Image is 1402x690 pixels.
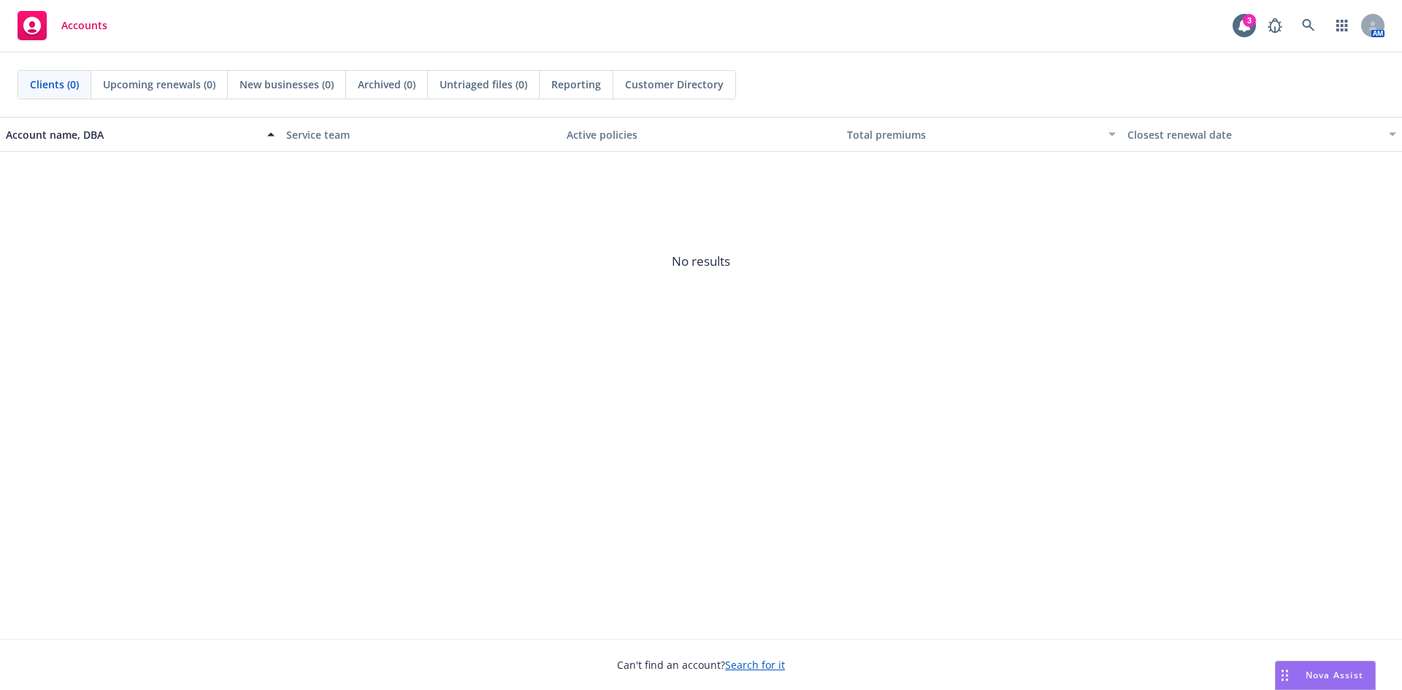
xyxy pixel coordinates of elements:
button: Active policies [561,117,841,152]
button: Nova Assist [1275,661,1376,690]
div: 3 [1243,14,1256,27]
a: Report a Bug [1260,11,1290,40]
span: Reporting [551,77,601,92]
span: Can't find an account? [617,657,785,672]
a: Switch app [1328,11,1357,40]
span: Nova Assist [1306,669,1363,681]
span: Accounts [61,20,107,31]
button: Total premiums [841,117,1122,152]
div: Active policies [567,127,835,142]
div: Total premiums [847,127,1100,142]
div: Drag to move [1276,662,1294,689]
div: Closest renewal date [1127,127,1380,142]
div: Service team [286,127,555,142]
span: Clients (0) [30,77,79,92]
a: Accounts [12,5,113,46]
div: Account name, DBA [6,127,258,142]
button: Closest renewal date [1122,117,1402,152]
span: Upcoming renewals (0) [103,77,215,92]
span: Untriaged files (0) [440,77,527,92]
span: Customer Directory [625,77,724,92]
span: New businesses (0) [240,77,334,92]
a: Search [1294,11,1323,40]
button: Service team [280,117,561,152]
a: Search for it [725,658,785,672]
span: Archived (0) [358,77,415,92]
